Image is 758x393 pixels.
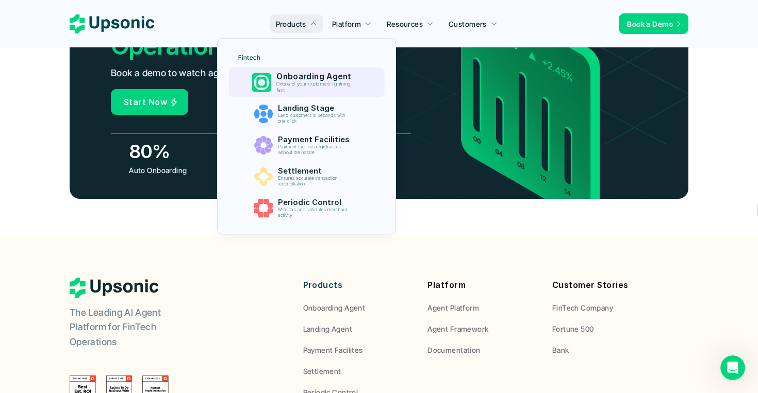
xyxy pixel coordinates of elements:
[277,135,354,144] p: Payment Facilities
[449,19,487,29] p: Customers
[277,144,353,156] p: Payment facilities registrations without the hassle
[70,305,199,350] p: The Leading AI Agent Platform for FinTech Operations
[276,81,355,93] p: Onboard your customers lightning fast
[427,345,480,355] p: Documentation
[277,166,354,176] p: Settlement
[276,19,306,29] p: Products
[232,194,381,223] a: Periodic ControlMonitors and validates merchant activity
[124,95,167,110] p: Start Now
[303,345,363,355] p: Payment Facilites
[303,302,366,313] p: Onboarding Agent
[232,162,381,191] a: SettlementEnsures accurate transaction reconciliation
[552,345,569,355] p: Bank
[276,72,356,82] p: Onboarding Agent
[619,13,688,34] a: Book a Demo
[277,198,354,207] p: Periodic Control
[129,139,213,164] h3: 80%
[303,345,413,355] a: Payment Facilites
[277,113,353,124] p: Land customers in seconds with one click
[111,66,322,81] p: Book a demo to watch agents work in production.
[303,278,413,293] p: Products
[303,366,341,377] p: Settlement
[238,54,260,61] p: Fintech
[720,355,745,380] iframe: Intercom live chat
[232,131,381,160] a: Payment FacilitiesPayment facilities registrations without the hassle
[332,19,361,29] p: Platform
[427,345,537,355] a: Documentation
[277,207,353,218] p: Monitors and validates merchant activity
[552,302,613,313] p: FinTech Company
[427,302,479,313] p: Agent Platform
[627,19,673,29] p: Book a Demo
[277,104,354,113] p: Landing Stage
[303,302,413,313] a: Onboarding Agent
[427,278,537,293] p: Platform
[427,323,488,334] p: Agent Framework
[387,19,423,29] p: Resources
[303,323,413,334] a: Landing Agent
[277,176,353,187] p: Ensures accurate transaction reconciliation
[303,323,352,334] p: Landing Agent
[228,67,384,98] a: Onboarding AgentOnboard your customers lightning fast
[232,99,381,128] a: Landing StageLand customers in seconds with one click
[129,165,211,176] p: Auto Onboarding
[303,366,413,377] a: Settlement
[552,278,662,293] p: Customer Stories
[552,323,594,334] p: Fortune 500
[270,14,323,33] a: Products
